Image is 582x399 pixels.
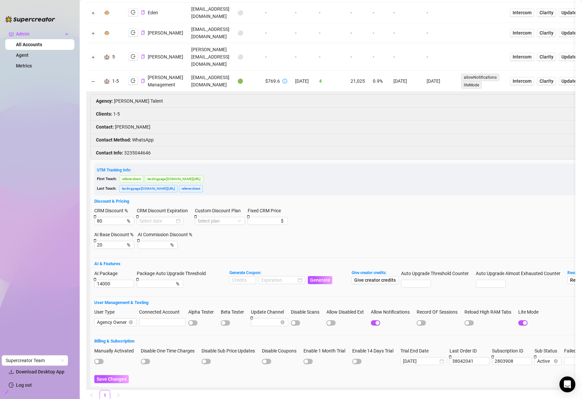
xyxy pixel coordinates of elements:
[187,43,233,71] td: [PERSON_NAME][EMAIL_ADDRESS][DOMAIN_NAME]
[139,318,186,326] input: Connected Account
[449,355,452,358] span: delete
[303,359,313,364] button: Enable 1 Month Trial
[423,23,457,43] td: -
[262,347,301,354] label: Disable Coupons
[423,43,457,71] td: -
[97,168,131,172] span: UTM Tracking Info:
[128,8,138,16] button: logout
[291,23,315,43] td: -
[136,215,139,218] span: delete
[112,77,119,85] div: 1-5
[93,215,97,218] span: delete
[248,207,285,214] label: Fixed CRM Price
[251,308,288,316] label: Update Channel
[450,357,489,365] input: Last Order ID
[16,382,32,388] a: Log out
[3,390,8,394] span: build
[352,276,398,284] button: Give creator credits
[291,308,324,316] label: Disable Scans
[510,53,534,61] a: Intercom
[401,280,431,287] input: Auto Upgrade Threshold Counter
[141,31,145,35] span: copy
[137,270,210,277] label: Package Auto Upgrade Threshold
[492,357,532,365] input: Subscription ID
[315,23,347,43] td: -
[9,31,14,37] span: crown
[513,53,532,60] span: Intercom
[141,78,145,83] button: Copy Account UID
[389,43,423,71] td: -
[97,319,134,326] span: Agency Owner
[389,71,423,92] td: [DATE]
[371,320,380,326] button: Allow Notifications
[131,54,135,59] span: logout
[94,347,138,354] label: Manually Activated
[352,347,398,354] label: Enable 14 Days Trial
[476,280,505,287] input: Auto Upgrade Almost Exhausted Counter
[513,77,532,85] span: Intercom
[16,52,29,58] a: Agent
[513,9,532,16] span: Intercom
[308,276,332,284] button: Generate
[96,124,114,130] strong: Contact :
[537,357,559,365] span: Active
[16,42,42,47] a: All Accounts
[93,278,97,281] span: delete
[261,276,296,284] input: Expiration
[229,270,261,275] strong: Generate Coupon:
[261,23,291,43] td: -
[202,359,211,364] button: Disable Sub Price Updates
[195,207,245,214] label: Custom Discount Plan
[187,23,233,43] td: [EMAIL_ADDRESS][DOMAIN_NAME]
[540,53,553,60] span: Clarity
[291,3,315,23] td: -
[94,231,138,238] label: AI Base Discount %
[262,359,271,364] button: Disable Coupons
[537,29,556,37] a: Clarity
[96,137,131,143] strong: Contact Method :
[281,320,285,324] span: close-circle
[540,77,553,85] span: Clarity
[537,53,556,61] a: Clarity
[136,278,139,281] span: delete
[510,9,534,17] a: Intercom
[291,43,315,71] td: -
[104,29,110,37] div: 🐵
[303,347,350,354] label: Enable 1 Month Trial
[188,320,198,326] button: Alpha Tester
[291,71,315,92] td: [DATE]
[94,207,132,214] label: CRM Discount %
[141,359,150,364] button: Disable One-Time Charges
[261,3,291,23] td: -
[347,23,369,43] td: -
[16,29,63,39] span: Admin
[464,320,474,326] button: Reload High RAM Tabs
[371,308,414,316] label: Allow Notifications
[354,277,396,283] span: Give creator credits
[265,77,280,85] div: $769.6
[476,270,565,277] label: Auto Upgrade Almost Exhausted Counter
[90,393,94,397] span: left
[237,10,243,15] span: ⚪
[128,52,138,60] button: logout
[510,29,534,37] a: Intercom
[9,369,14,374] span: download
[237,30,243,36] span: ⚪
[139,308,184,316] label: Connected Account
[540,9,553,16] span: Clarity
[137,239,140,242] span: delete
[96,150,123,155] strong: Contact Info :
[319,78,322,84] span: 4
[97,177,117,181] span: First Touch:
[91,54,96,60] button: Expand row
[119,185,178,192] span: landingpage : [DOMAIN_NAME][URL]
[417,320,426,326] button: Record OF Sessions
[140,241,169,249] input: AI Commission Discount %
[423,3,457,23] td: -
[96,98,113,104] strong: Agency :
[492,347,528,354] label: Subscription ID
[326,308,368,316] label: Allow Disabled Ext
[537,77,556,85] a: Clarity
[128,29,138,37] button: logout
[369,43,389,71] td: -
